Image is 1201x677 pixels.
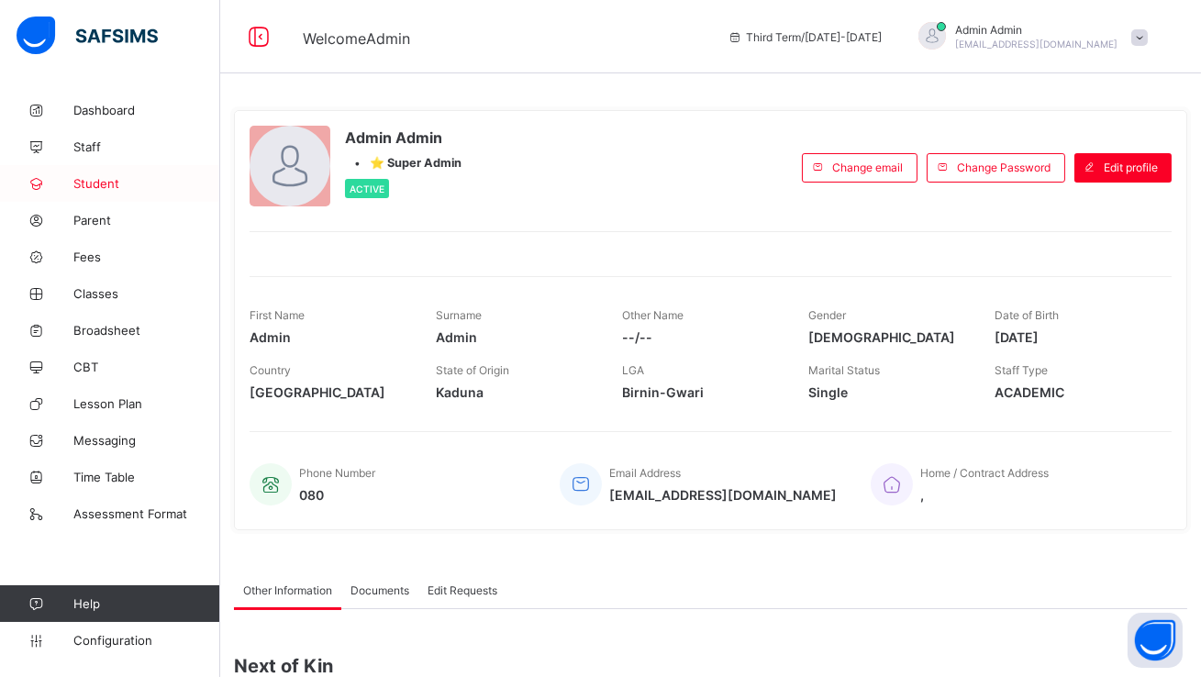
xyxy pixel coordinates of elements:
span: Staff Type [995,363,1048,377]
span: Dashboard [73,103,220,117]
span: [DEMOGRAPHIC_DATA] [808,329,967,345]
span: ⭐ Super Admin [370,156,461,170]
span: Gender [808,308,846,322]
span: [DATE] [995,329,1153,345]
span: Birnin-Gwari [622,384,781,400]
span: Other Name [622,308,684,322]
span: Parent [73,213,220,228]
span: 080 [299,487,375,503]
span: Student [73,176,220,191]
span: Phone Number [299,466,375,480]
span: Help [73,596,219,611]
span: [EMAIL_ADDRESS][DOMAIN_NAME] [955,39,1118,50]
span: Email Address [609,466,681,480]
span: Fees [73,250,220,264]
span: Kaduna [436,384,595,400]
span: Admin [436,329,595,345]
span: Admin [250,329,408,345]
span: Messaging [73,433,220,448]
span: Surname [436,308,482,322]
span: CBT [73,360,220,374]
span: Broadsheet [73,323,220,338]
div: AdminAdmin [900,22,1157,52]
span: Classes [73,286,220,301]
span: session/term information [728,30,882,44]
span: Single [808,384,967,400]
span: Admin Admin [345,128,461,147]
span: Marital Status [808,363,880,377]
span: Date of Birth [995,308,1059,322]
span: LGA [622,363,644,377]
span: Admin Admin [955,23,1118,37]
span: Assessment Format [73,506,220,521]
span: Country [250,363,291,377]
span: [EMAIL_ADDRESS][DOMAIN_NAME] [609,487,837,503]
img: safsims [17,17,158,55]
span: Lesson Plan [73,396,220,411]
span: Time Table [73,470,220,484]
span: Change Password [957,161,1051,174]
span: Configuration [73,633,219,648]
span: First Name [250,308,305,322]
span: Edit profile [1104,161,1158,174]
span: State of Origin [436,363,509,377]
span: ACADEMIC [995,384,1153,400]
button: Open asap [1128,613,1183,668]
span: , [920,487,1049,503]
span: Change email [832,161,903,174]
span: --/-- [622,329,781,345]
span: Home / Contract Address [920,466,1049,480]
span: [GEOGRAPHIC_DATA] [250,384,408,400]
span: Welcome Admin [303,29,410,48]
span: Active [350,183,384,194]
span: Documents [350,583,409,597]
span: Next of Kin [234,655,1187,677]
div: • [345,156,461,170]
span: Staff [73,139,220,154]
span: Other Information [243,583,332,597]
span: Edit Requests [428,583,497,597]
